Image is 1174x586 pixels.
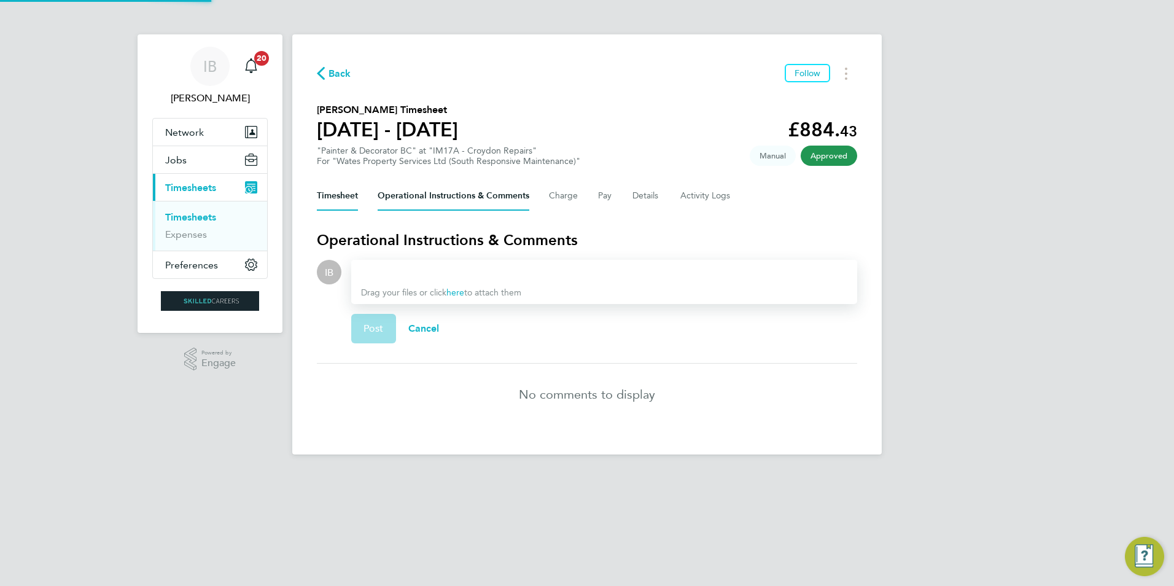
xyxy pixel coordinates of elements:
[317,66,351,81] button: Back
[378,181,529,211] button: Operational Instructions & Comments
[152,91,268,106] span: Isabelle Blackhall
[549,181,578,211] button: Charge
[788,118,857,141] app-decimal: £884.
[201,348,236,358] span: Powered by
[408,322,440,334] span: Cancel
[785,64,830,82] button: Follow
[632,181,661,211] button: Details
[153,174,267,201] button: Timesheets
[153,146,267,173] button: Jobs
[161,291,259,311] img: skilledcareers-logo-retina.png
[165,211,216,223] a: Timesheets
[361,287,521,298] span: Drag your files or click to attach them
[239,47,263,86] a: 20
[152,47,268,106] a: IB[PERSON_NAME]
[184,348,236,371] a: Powered byEngage
[317,181,358,211] button: Timesheet
[325,265,333,279] span: IB
[519,386,655,403] p: No comments to display
[165,154,187,166] span: Jobs
[680,181,732,211] button: Activity Logs
[801,146,857,166] span: This timesheet has been approved.
[165,259,218,271] span: Preferences
[795,68,820,79] span: Follow
[153,251,267,278] button: Preferences
[138,34,282,333] nav: Main navigation
[317,146,580,166] div: "Painter & Decorator BC" at "IM17A - Croydon Repairs"
[152,291,268,311] a: Go to home page
[750,146,796,166] span: This timesheet was manually created.
[446,287,464,298] a: here
[203,58,217,74] span: IB
[840,122,857,140] span: 43
[201,358,236,369] span: Engage
[317,260,341,284] div: Isabelle Blackhall
[165,127,204,138] span: Network
[165,182,216,193] span: Timesheets
[153,201,267,251] div: Timesheets
[598,181,613,211] button: Pay
[317,156,580,166] div: For "Wates Property Services Ltd (South Responsive Maintenance)"
[835,64,857,83] button: Timesheets Menu
[153,119,267,146] button: Network
[317,103,458,117] h2: [PERSON_NAME] Timesheet
[317,117,458,142] h1: [DATE] - [DATE]
[254,51,269,66] span: 20
[165,229,207,240] a: Expenses
[1125,537,1164,576] button: Engage Resource Center
[396,314,452,343] button: Cancel
[317,230,857,250] h3: Operational Instructions & Comments
[328,66,351,81] span: Back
